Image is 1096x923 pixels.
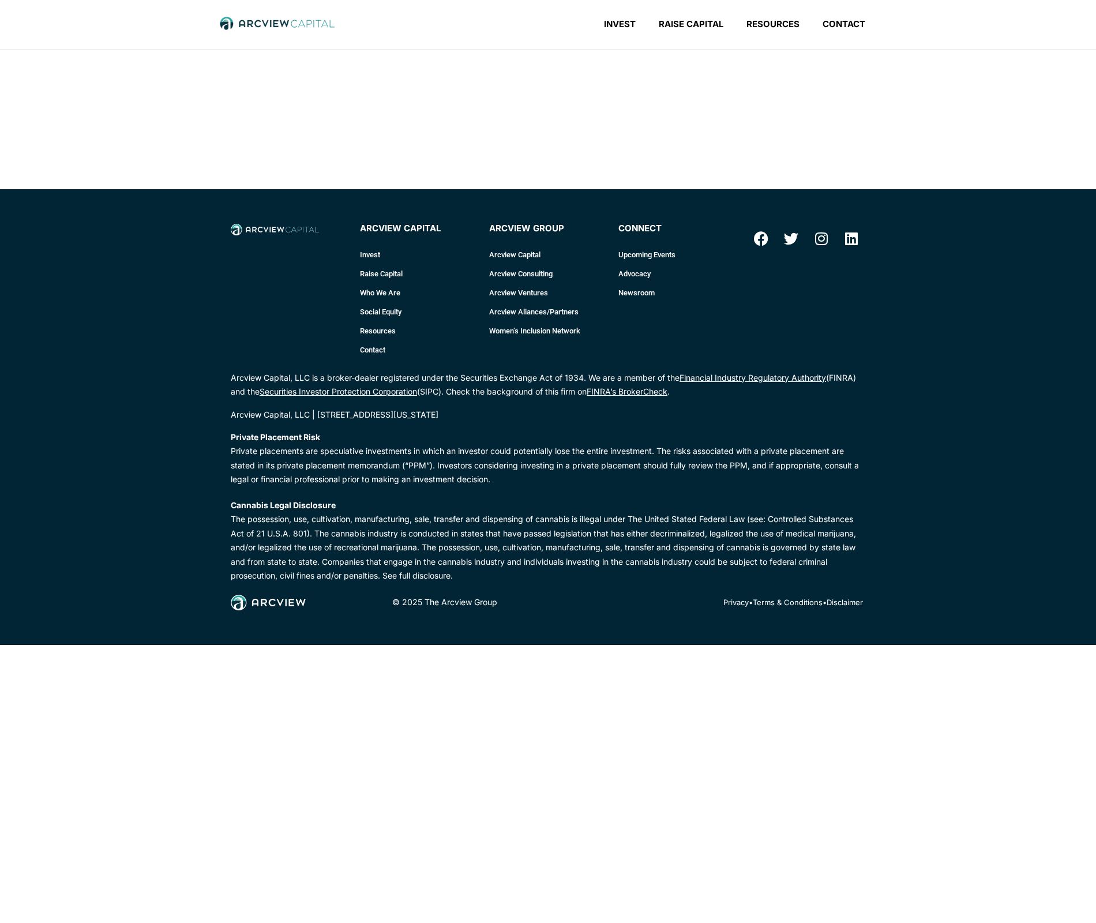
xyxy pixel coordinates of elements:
[489,224,607,234] h4: Arcview Group
[489,302,607,321] a: Arcview Aliances/Partners
[489,245,607,264] a: Arcview Capital
[811,18,877,30] a: Contact
[360,302,478,321] a: Social Equity
[592,18,647,30] a: Invest
[587,387,667,396] a: FINRA’s BrokerCheck
[360,321,478,340] a: Resources
[618,224,736,234] h4: connect
[231,411,865,419] div: Arcview Capital, LLC | [STREET_ADDRESS][US_STATE]
[489,264,607,283] a: Arcview Consulting
[489,321,607,340] a: Women’s Inclusion Network
[392,598,575,606] div: © 2025 The Arcview Group
[231,498,865,583] p: The possession, use, cultivation, manufacturing, sale, transfer and dispensing of cannabis is ill...
[231,432,320,442] strong: Private Placement Risk
[647,18,735,30] a: Raise Capital
[827,598,863,607] a: Disclaimer
[360,245,478,264] a: Invest
[231,371,865,399] p: Arcview Capital, LLC is a broker-dealer registered under the Securities Exchange Act of 1934. We ...
[360,224,478,234] h4: Arcview Capital
[618,283,736,302] a: Newsroom
[618,245,736,264] a: Upcoming Events
[231,430,865,487] p: Private placements are speculative investments in which an investor could potentially lose the en...
[360,283,478,302] a: Who We Are
[753,598,823,607] a: Terms & Conditions
[260,387,417,396] a: Securities Investor Protection Corporation
[360,340,478,359] a: Contact
[723,598,749,607] a: Privacy
[586,596,863,609] p: • •
[618,264,736,283] a: Advocacy
[680,373,826,382] a: Financial Industry Regulatory Authority
[360,264,478,283] a: Raise Capital
[735,18,811,30] a: Resources
[489,283,607,302] a: Arcview Ventures
[231,500,336,510] strong: Cannabis Legal Disclosure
